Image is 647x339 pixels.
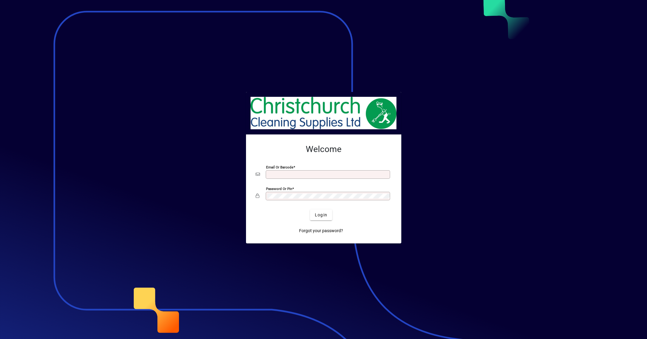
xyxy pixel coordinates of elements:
mat-label: Email or Barcode [266,165,293,169]
h2: Welcome [256,144,392,154]
span: Login [315,212,327,218]
button: Login [310,209,332,220]
span: Forgot your password? [299,228,343,234]
a: Forgot your password? [297,225,345,236]
mat-label: Password or Pin [266,187,292,191]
